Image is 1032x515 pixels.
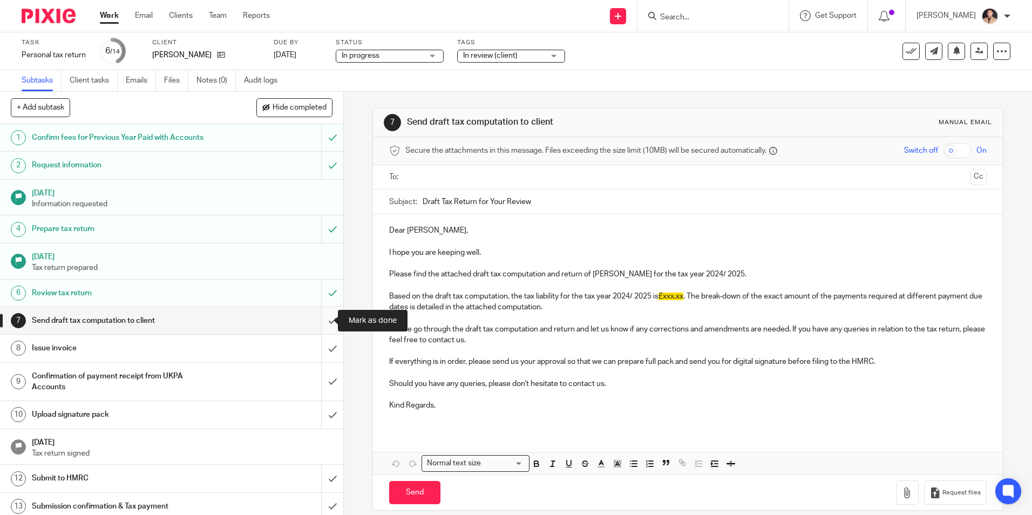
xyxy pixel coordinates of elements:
[389,378,986,389] p: Should you have any queries, please don't hesitate to contact us.
[196,70,236,91] a: Notes (0)
[32,249,333,262] h1: [DATE]
[389,196,417,207] label: Subject:
[152,38,260,47] label: Client
[244,70,286,91] a: Audit logs
[32,221,218,237] h1: Prepare tax return
[32,313,218,329] h1: Send draft tax computation to client
[389,481,440,504] input: Send
[11,158,26,173] div: 2
[658,293,683,300] span: £xxx.xx
[389,356,986,367] p: If everything is in order, please send us your approval so that we can prepare full pack and send...
[126,70,156,91] a: Emails
[32,262,333,273] p: Tax return prepared
[11,499,26,514] div: 13
[389,247,986,258] p: I hope you are keeping well.
[424,458,483,469] span: Normal text size
[22,38,86,47] label: Task
[11,341,26,356] div: 8
[11,222,26,237] div: 4
[11,98,70,117] button: + Add subtask
[32,157,218,173] h1: Request information
[70,70,118,91] a: Client tasks
[22,50,86,60] div: Personal tax return
[11,313,26,328] div: 7
[422,455,529,472] div: Search for option
[384,114,401,131] div: 7
[389,324,986,346] p: Please go through the draft tax computation and return and let us know if any corrections and ame...
[659,13,756,23] input: Search
[815,12,857,19] span: Get Support
[22,70,62,91] a: Subtasks
[22,9,76,23] img: Pixie
[389,269,986,280] p: Please find the attached draft tax computation and return of [PERSON_NAME] for the tax year 2024/...
[209,10,227,21] a: Team
[389,291,986,313] p: Based on the draft tax computation, the tax liability for the tax year 2024/ 2025 is . The break-...
[243,10,270,21] a: Reports
[100,10,119,21] a: Work
[11,286,26,301] div: 6
[273,104,327,112] span: Hide completed
[11,471,26,486] div: 12
[32,185,333,199] h1: [DATE]
[256,98,332,117] button: Hide completed
[407,117,711,128] h1: Send draft tax computation to client
[457,38,565,47] label: Tags
[110,49,120,55] small: /14
[389,172,401,182] label: To:
[976,145,987,156] span: On
[135,10,153,21] a: Email
[164,70,188,91] a: Files
[105,45,120,57] div: 6
[484,458,523,469] input: Search for option
[32,470,218,486] h1: Submit to HMRC
[32,498,218,514] h1: Submission confirmation & Tax payment
[32,448,333,459] p: Tax return signed
[942,489,981,497] span: Request files
[463,52,518,59] span: In review (client)
[11,374,26,389] div: 9
[916,10,976,21] p: [PERSON_NAME]
[32,340,218,356] h1: Issue invoice
[32,199,333,209] p: Information requested
[924,480,987,505] button: Request files
[274,51,296,59] span: [DATE]
[169,10,193,21] a: Clients
[11,130,26,145] div: 1
[939,118,992,127] div: Manual email
[981,8,999,25] img: Nikhil%20(2).jpg
[342,52,379,59] span: In progress
[336,38,444,47] label: Status
[32,368,218,396] h1: Confirmation of payment receipt from UKPA Accounts
[11,407,26,422] div: 10
[405,145,766,156] span: Secure the attachments in this message. Files exceeding the size limit (10MB) will be secured aut...
[970,169,987,185] button: Cc
[904,145,938,156] span: Switch off
[389,225,986,236] p: Dear [PERSON_NAME],
[32,435,333,448] h1: [DATE]
[32,130,218,146] h1: Confirm fees for Previous Year Paid with Accounts
[274,38,322,47] label: Due by
[389,400,986,411] p: Kind Regards,
[32,406,218,423] h1: Upload signature pack
[152,50,212,60] p: [PERSON_NAME]
[32,285,218,301] h1: Review tax return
